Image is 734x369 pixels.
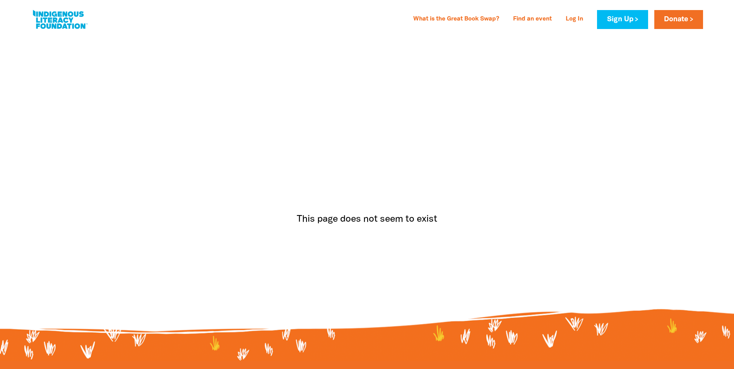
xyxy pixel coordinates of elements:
[654,10,703,29] a: Donate
[409,13,504,26] a: What is the Great Book Swap?
[234,212,500,226] p: This page does not seem to exist
[597,10,648,29] a: Sign Up
[508,13,556,26] a: Find an event
[561,13,588,26] a: Log In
